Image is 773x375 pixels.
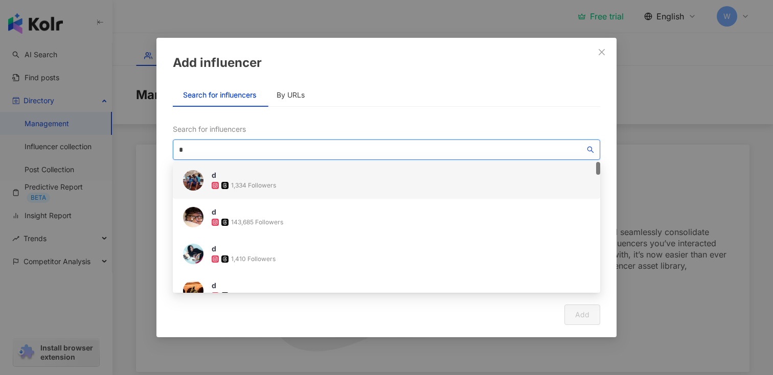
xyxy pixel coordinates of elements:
span: close [598,48,606,56]
div: 1,334 Followers [231,181,276,190]
img: KOL Avatar [183,244,203,264]
button: Close [592,42,612,62]
div: 1,410 Followers [231,255,276,264]
img: KOL Avatar [183,170,203,191]
div: d [212,244,276,254]
div: 143,685 Followers [231,218,283,227]
div: d [212,170,276,180]
button: Add [564,304,600,325]
img: KOL Avatar [183,280,203,301]
div: Add influencer [173,54,600,72]
div: By URLs [277,89,305,101]
div: 35,213 Followers [231,292,279,300]
img: KOL Avatar [183,207,203,227]
div: d [212,280,279,291]
div: Search for influencers [173,119,600,139]
div: Search for influencers [183,89,256,101]
span: search [587,146,594,153]
div: d [212,207,283,217]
